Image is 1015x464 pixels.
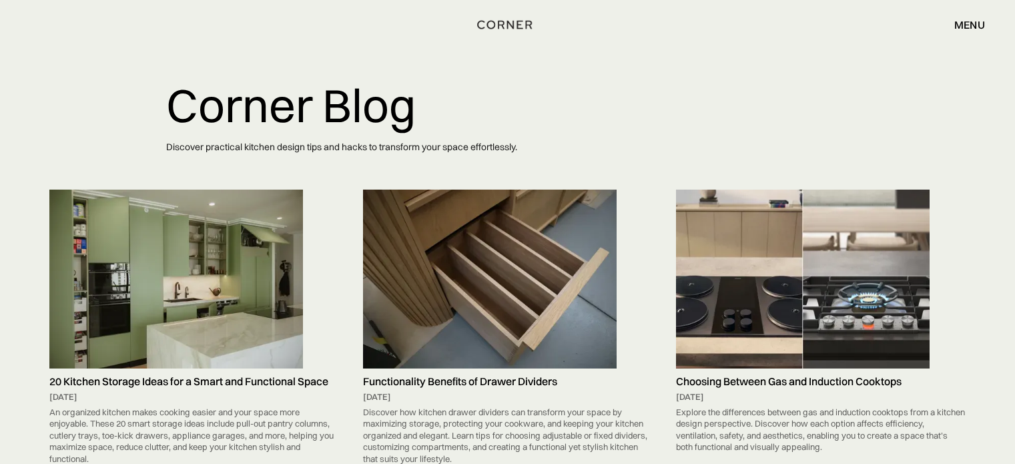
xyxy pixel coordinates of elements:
[363,375,653,388] h5: Functionality Benefits of Drawer Dividers
[954,19,985,30] div: menu
[669,190,972,456] a: Choosing Between Gas and Induction Cooktops[DATE]Explore the differences between gas and inductio...
[166,131,850,164] p: Discover practical kitchen design tips and hacks to transform your space effortlessly.
[676,375,966,388] h5: Choosing Between Gas and Induction Cooktops
[676,391,966,403] div: [DATE]
[363,391,653,403] div: [DATE]
[472,16,542,33] a: home
[49,375,339,388] h5: 20 Kitchen Storage Ideas for a Smart and Functional Space
[49,391,339,403] div: [DATE]
[676,403,966,457] div: Explore the differences between gas and induction cooktops from a kitchen design perspective. Dis...
[941,13,985,36] div: menu
[166,80,850,131] h1: Corner Blog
